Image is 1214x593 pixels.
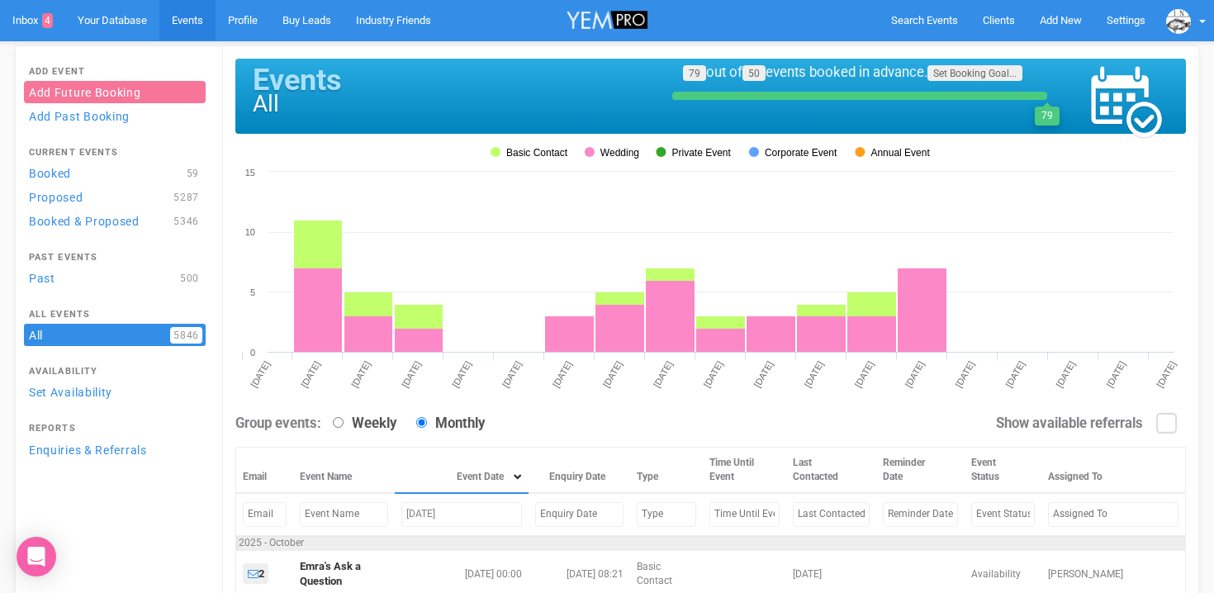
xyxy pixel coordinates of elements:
[170,327,202,344] span: 5846
[1155,359,1178,389] tspan: [DATE]
[17,537,56,576] div: Open Intercom Messenger
[24,186,206,208] a: Proposed5287
[891,14,958,26] span: Search Events
[29,148,201,158] h4: Current Events
[235,415,321,431] strong: Group events:
[983,14,1015,26] span: Clients
[752,359,775,389] tspan: [DATE]
[333,417,344,428] input: Weekly
[250,348,255,358] tspan: 0
[236,448,293,494] th: Email
[29,310,201,320] h4: All Events
[29,367,201,377] h4: Availability
[24,81,206,103] a: Add Future Booking
[529,448,630,494] th: Enquiry Date
[29,253,201,263] h4: Past Events
[1040,14,1082,26] span: Add New
[672,63,1033,83] div: out of events booked in advance.
[953,359,976,389] tspan: [DATE]
[803,359,826,389] tspan: [DATE]
[702,359,725,389] tspan: [DATE]
[29,67,201,77] h4: Add Event
[1054,359,1077,389] tspan: [DATE]
[535,502,624,526] input: Filter by Enquiry Date
[793,502,870,526] input: Filter by Last Contacted
[300,560,361,588] a: Emra's Ask a Question
[883,502,958,526] input: Filter by Reminder Date
[450,359,473,389] tspan: [DATE]
[600,147,639,159] tspan: Wedding
[500,359,524,389] tspan: [DATE]
[293,448,395,494] th: Event Name
[965,448,1041,494] th: Event Status
[400,359,423,389] tspan: [DATE]
[408,414,485,434] label: Monthly
[243,563,268,584] a: 2
[1088,64,1163,139] img: events_calendar-47d57c581de8ae7e0d62452d7a588d7d83c6c9437aa29a14e0e0b6a065d91899.png
[683,65,706,81] a: 79
[870,147,930,159] tspan: Annual Event
[903,359,926,389] tspan: [DATE]
[249,359,272,389] tspan: [DATE]
[971,502,1035,526] input: Filter by Event Status
[709,502,780,526] input: Filter by Time Until Event
[853,359,876,389] tspan: [DATE]
[551,359,574,389] tspan: [DATE]
[927,65,1022,81] a: Set Booking Goal...
[42,13,53,28] span: 4
[253,64,645,97] h1: Events
[401,502,522,526] input: Filter by Event Date
[742,65,766,81] a: 50
[1041,448,1185,494] th: Assigned To
[170,213,202,230] span: 5346
[1104,359,1127,389] tspan: [DATE]
[637,502,696,526] input: Filter by Type
[703,448,787,494] th: Time Until Event
[630,448,703,494] th: Type
[601,359,624,389] tspan: [DATE]
[395,448,529,494] th: Event Date
[24,210,206,232] a: Booked & Proposed5346
[29,424,201,434] h4: Reports
[506,147,568,159] tspan: Basic Contact
[325,414,396,434] label: Weekly
[24,267,206,289] a: Past500
[876,448,965,494] th: Reminder Date
[245,168,255,178] tspan: 15
[786,448,876,494] th: Last Contacted
[416,417,427,428] input: Monthly
[250,287,255,297] tspan: 5
[24,105,206,127] a: Add Past Booking
[349,359,372,389] tspan: [DATE]
[24,324,206,346] a: All5846
[299,359,322,389] tspan: [DATE]
[183,165,202,182] span: 59
[170,189,202,206] span: 5287
[1166,9,1191,34] img: data
[1048,502,1178,526] input: Filter by Assigned To
[671,147,731,159] tspan: Private Event
[243,502,287,526] input: Filter by Email
[300,502,388,526] input: Filter by Event Name
[1003,359,1027,389] tspan: [DATE]
[996,415,1143,431] strong: Show available referrals
[253,92,645,117] h1: All
[765,147,837,159] tspan: Corporate Event
[652,359,675,389] tspan: [DATE]
[24,162,206,184] a: Booked59
[177,270,202,287] span: 500
[24,439,206,461] a: Enquiries & Referrals
[24,381,206,403] a: Set Availability
[1035,107,1060,126] div: 79
[236,535,1186,550] td: 2025 - October
[245,227,255,237] tspan: 10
